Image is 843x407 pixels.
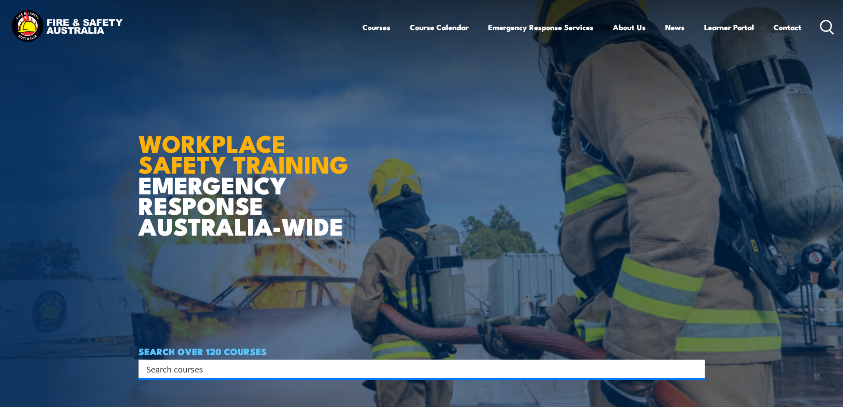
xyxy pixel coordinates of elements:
[362,16,390,39] a: Courses
[704,16,754,39] a: Learner Portal
[774,16,801,39] a: Contact
[689,363,702,375] button: Search magnifier button
[139,124,348,182] strong: WORKPLACE SAFETY TRAINING
[613,16,646,39] a: About Us
[139,346,705,356] h4: SEARCH OVER 120 COURSES
[410,16,469,39] a: Course Calendar
[665,16,685,39] a: News
[146,362,685,376] input: Search input
[488,16,593,39] a: Emergency Response Services
[139,110,355,236] h1: EMERGENCY RESPONSE AUSTRALIA-WIDE
[148,363,687,375] form: Search form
